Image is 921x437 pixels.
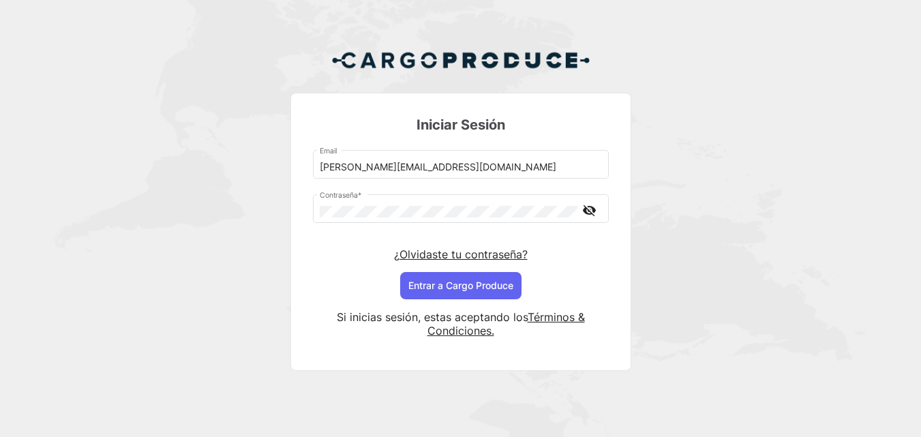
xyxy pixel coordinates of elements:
a: ¿Olvidaste tu contraseña? [394,247,528,261]
h3: Iniciar Sesión [313,115,609,134]
a: Términos & Condiciones. [427,310,585,337]
img: Cargo Produce Logo [331,44,590,76]
input: Email [320,162,601,173]
iframe: Intercom live chat [875,391,907,423]
span: Si inicias sesión, estas aceptando los [337,310,528,324]
mat-icon: visibility_off [582,202,598,219]
button: Entrar a Cargo Produce [400,272,522,299]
